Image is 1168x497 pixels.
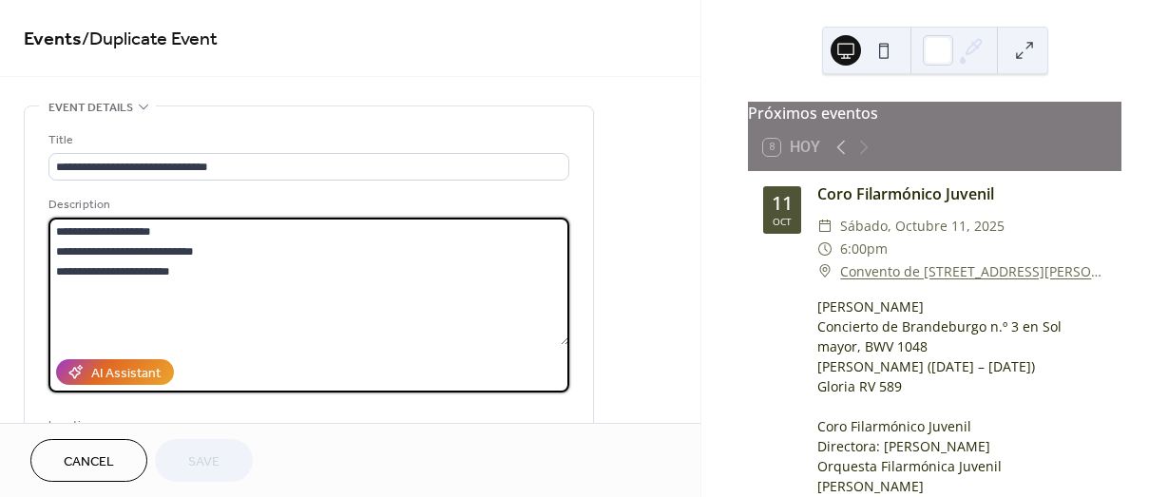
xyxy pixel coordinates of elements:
[48,415,565,435] div: Location
[840,215,1005,238] span: sábado, octubre 11, 2025
[30,439,147,482] button: Cancel
[748,102,1121,124] div: Próximos eventos
[817,182,1106,205] div: Coro Filarmónico Juvenil
[48,195,565,215] div: Description
[772,194,793,213] div: 11
[817,260,833,283] div: ​
[840,260,1106,283] a: Convento de [STREET_ADDRESS][PERSON_NAME]
[48,130,565,150] div: Title
[24,21,82,58] a: Events
[91,364,161,384] div: AI Assistant
[840,238,888,260] span: 6:00pm
[817,238,833,260] div: ​
[48,98,133,118] span: Event details
[82,21,218,58] span: / Duplicate Event
[773,217,792,226] div: oct
[817,215,833,238] div: ​
[64,452,114,472] span: Cancel
[56,359,174,385] button: AI Assistant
